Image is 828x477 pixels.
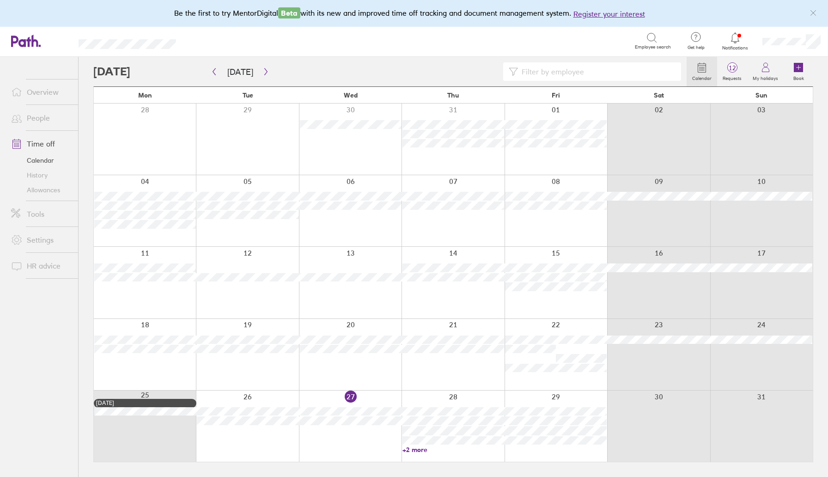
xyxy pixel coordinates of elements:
[4,205,78,223] a: Tools
[138,92,152,99] span: Mon
[720,31,750,51] a: Notifications
[687,57,717,86] a: Calendar
[681,45,711,50] span: Get help
[4,83,78,101] a: Overview
[573,8,645,19] button: Register your interest
[687,73,717,81] label: Calendar
[720,45,750,51] span: Notifications
[518,63,676,80] input: Filter by employee
[4,153,78,168] a: Calendar
[717,57,747,86] a: 12Requests
[344,92,358,99] span: Wed
[635,44,671,50] span: Employee search
[747,73,784,81] label: My holidays
[784,57,813,86] a: Book
[747,57,784,86] a: My holidays
[717,73,747,81] label: Requests
[654,92,664,99] span: Sat
[96,400,194,406] div: [DATE]
[447,92,459,99] span: Thu
[4,109,78,127] a: People
[174,7,654,19] div: Be the first to try MentorDigital with its new and improved time off tracking and document manage...
[4,231,78,249] a: Settings
[4,257,78,275] a: HR advice
[755,92,767,99] span: Sun
[4,183,78,197] a: Allowances
[201,37,225,45] div: Search
[402,446,504,454] a: +2 more
[243,92,253,99] span: Tue
[552,92,560,99] span: Fri
[788,73,810,81] label: Book
[4,135,78,153] a: Time off
[717,64,747,72] span: 12
[4,168,78,183] a: History
[278,7,300,18] span: Beta
[220,64,261,79] button: [DATE]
